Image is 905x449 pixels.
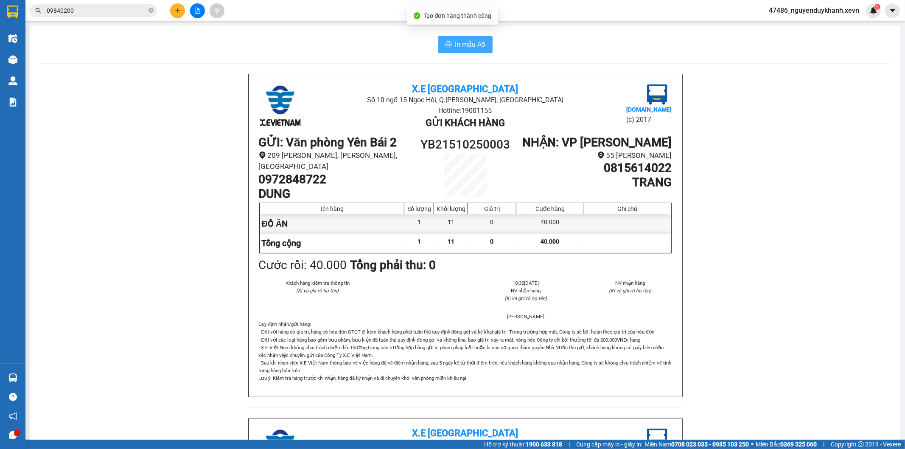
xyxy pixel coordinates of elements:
span: aim [214,8,220,14]
span: Cung cấp máy in - giấy in: [576,440,642,449]
img: logo.jpg [647,429,667,449]
div: 0 [468,214,516,233]
div: 11 [434,214,468,233]
div: Tên hàng [262,205,402,212]
div: ĐỒ ĂN [260,214,405,233]
li: Hotline: 19001155 [328,105,603,116]
li: 209 [PERSON_NAME], [PERSON_NAME], [GEOGRAPHIC_DATA] [259,150,414,172]
span: check-circle [414,12,420,19]
button: caret-down [885,3,900,18]
div: Số lượng [406,205,431,212]
span: printer [445,41,452,49]
button: plus [170,3,185,18]
img: warehouse-icon [8,76,17,85]
div: 40.000 [516,214,584,233]
span: | [823,440,824,449]
img: logo.jpg [259,84,301,127]
img: warehouse-icon [8,34,17,43]
span: Miền Nam [644,440,749,449]
div: 1 [404,214,434,233]
button: printerIn mẫu A5 [438,36,493,53]
span: Miền Bắc [756,440,817,449]
img: icon-new-feature [870,7,877,14]
i: (Kí và ghi rõ họ tên) [504,295,547,301]
li: 10:32[DATE] [484,279,568,287]
span: search [35,8,41,14]
span: environment [259,152,266,159]
span: 47486_nguyenduykhanh.xevn [762,5,866,16]
b: GỬI : Văn phòng Yên Bái 2 [259,135,397,149]
img: warehouse-icon [8,55,17,64]
span: 1 [417,238,421,245]
div: Quy định nhận/gửi hàng : [259,320,672,382]
b: Gửi khách hàng [426,118,505,128]
span: Tạo đơn hàng thành công [424,12,492,19]
div: Cước hàng [518,205,581,212]
h1: TRANG [517,175,672,190]
span: 0 [490,238,494,245]
b: X.E [GEOGRAPHIC_DATA] [412,84,518,94]
span: message [9,431,17,439]
span: In mẫu A5 [455,39,486,50]
strong: 0369 525 060 [780,441,817,448]
img: solution-icon [8,98,17,107]
li: NV nhận hàng [588,279,672,287]
button: file-add [190,3,205,18]
span: environment [597,152,605,159]
h1: YB21510250003 [414,135,517,154]
sup: 5 [874,4,880,10]
span: file-add [194,8,200,14]
span: 5 [876,4,879,10]
div: Cước rồi : 40.000 [259,256,347,275]
b: GỬI : Văn phòng Yên Bái 2 [11,62,149,76]
span: question-circle [9,393,17,401]
button: aim [210,3,224,18]
li: (c) 2017 [626,114,672,125]
li: Số 10 ngõ 15 Ngọc Hồi, Q.[PERSON_NAME], [GEOGRAPHIC_DATA] [328,95,603,105]
li: 55 [PERSON_NAME] [517,150,672,161]
li: Khách hàng kiểm tra thông tin [276,279,360,287]
li: Số 10 ngõ 15 Ngọc Hồi, Q.[PERSON_NAME], [GEOGRAPHIC_DATA] [79,21,355,31]
i: (Kí và ghi rõ họ tên) [296,288,339,294]
img: logo.jpg [11,11,53,53]
b: X.E [GEOGRAPHIC_DATA] [412,428,518,438]
span: Tổng cộng [262,238,301,248]
h1: DUNG [259,187,414,201]
div: Khối lượng [436,205,465,212]
span: close-circle [148,8,154,13]
li: [PERSON_NAME] [484,313,568,320]
span: notification [9,412,17,420]
span: | [569,440,570,449]
i: (Kí và ghi rõ họ tên) [609,288,651,294]
b: [DOMAIN_NAME] [626,106,672,113]
img: logo.jpg [647,84,667,105]
span: 11 [448,238,454,245]
span: plus [175,8,181,14]
input: Tìm tên, số ĐT hoặc mã đơn [47,6,147,15]
span: Hỗ trợ kỹ thuật: [484,440,562,449]
h1: 0972848722 [259,172,414,187]
li: NV nhận hàng [484,287,568,295]
b: Tổng phải thu: 0 [350,258,436,272]
strong: 0708 023 035 - 0935 103 250 [671,441,749,448]
img: logo-vxr [7,6,18,18]
h1: 0815614022 [517,161,672,175]
span: 40.000 [541,238,559,245]
span: caret-down [889,7,897,14]
span: copyright [858,441,864,447]
p: - Đối với hàng có giá trị, hàng có hóa đơn GTGT đi kèm khách hàng phải tuân thủ quy định đóng gói... [259,328,672,382]
span: ⚪️ [751,443,754,446]
div: Giá trị [470,205,514,212]
strong: 1900 633 818 [526,441,562,448]
span: close-circle [148,7,154,15]
li: Hotline: 19001155 [79,31,355,42]
b: NHẬN : VP [PERSON_NAME] [523,135,672,149]
div: Ghi chú [586,205,669,212]
img: warehouse-icon [8,373,17,382]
